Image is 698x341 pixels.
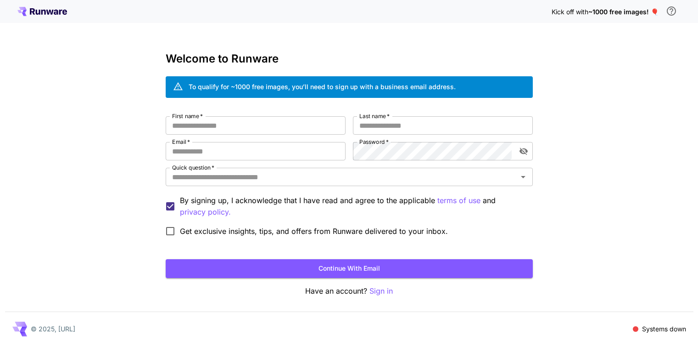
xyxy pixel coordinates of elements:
p: terms of use [437,195,480,206]
span: Get exclusive insights, tips, and offers from Runware delivered to your inbox. [180,226,448,237]
p: © 2025, [URL] [31,324,75,334]
button: By signing up, I acknowledge that I have read and agree to the applicable terms of use and [180,206,231,218]
div: To qualify for ~1000 free images, you’ll need to sign up with a business email address. [189,82,456,91]
label: Email [172,138,190,146]
p: Systems down [642,324,686,334]
label: Quick question [172,164,214,171]
p: Have an account? [166,285,533,297]
p: By signing up, I acknowledge that I have read and agree to the applicable and [180,195,525,218]
label: First name [172,112,203,120]
label: Last name [359,112,390,120]
button: In order to qualify for free credit, you need to sign up with a business email address and click ... [662,2,681,20]
label: Password [359,138,389,146]
button: By signing up, I acknowledge that I have read and agree to the applicable and privacy policy. [437,195,480,206]
button: Open [517,170,530,183]
span: Kick off with [552,8,588,16]
button: Sign in [369,285,393,297]
button: toggle password visibility [515,143,532,159]
button: Continue with email [166,259,533,278]
p: privacy policy. [180,206,231,218]
h3: Welcome to Runware [166,52,533,65]
span: ~1000 free images! 🎈 [588,8,659,16]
